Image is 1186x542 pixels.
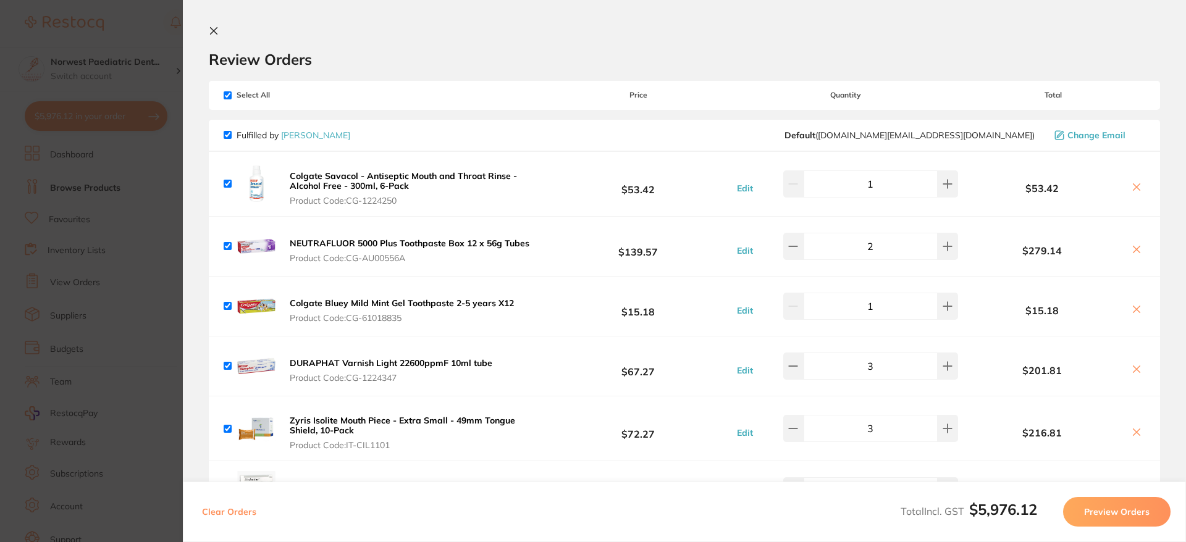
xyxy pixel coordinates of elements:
b: Zyris Isolite Mouth Piece - Extra Small - 49mm Tongue Shield, 10-Pack [290,415,515,436]
b: $15.18 [961,305,1123,316]
img: NnI4cXlsMA [237,471,276,511]
button: Edit [733,183,757,194]
span: Product Code: CG-1224347 [290,373,492,383]
button: Preview Orders [1063,497,1171,527]
b: DURAPHAT Varnish Light 22600ppmF 10ml tube [290,357,492,369]
span: Select All [224,91,347,99]
span: Product Code: IT-CIL1101 [290,440,542,450]
a: [PERSON_NAME] [281,130,350,141]
button: Colgate Bluey Mild Mint Gel Toothpaste 2-5 years X12 Product Code:CG-61018835 [286,298,518,323]
button: Clear Orders [198,497,260,527]
b: $5,976.12 [969,500,1037,519]
b: $72.27 [546,417,730,440]
b: $15.18 [546,295,730,318]
b: Colgate Savacol - Antiseptic Mouth and Throat Rinse - Alcohol Free - 300ml, 6-Pack [290,170,517,191]
button: Edit [733,427,757,438]
b: $53.42 [961,183,1123,194]
b: NEUTRAFLUOR 5000 Plus Toothpaste Box 12 x 56g Tubes [290,238,529,249]
span: Product Code: CG-61018835 [290,313,514,323]
b: $201.81 [961,365,1123,376]
span: Product Code: CG-1224250 [290,196,542,206]
b: $53.42 [546,172,730,195]
span: Price [546,91,730,99]
button: Colgate Savacol - Antiseptic Mouth and Throat Rinse - Alcohol Free - 300ml, 6-Pack Product Code:C... [286,170,546,206]
button: Change Email [1051,130,1145,141]
b: Default [784,130,815,141]
b: $67.27 [546,355,730,378]
button: DURAPHAT Varnish Light 22600ppmF 10ml tube Product Code:CG-1224347 [286,357,496,383]
span: Product Code: CG-AU00556A [290,253,529,263]
button: Edit [733,245,757,256]
span: Quantity [731,91,961,99]
button: Zyris Isolite Mouth Piece - Extra Small - 49mm Tongue Shield, 10-Pack Product Code:IT-CIL1101 [286,415,546,451]
p: Fulfilled by [237,130,350,140]
span: Total [961,91,1145,99]
span: Change Email [1067,130,1125,140]
b: $216.81 [961,427,1123,438]
img: bXZqaTVyYw [237,164,276,204]
img: NmUwNzVzcQ [237,409,276,448]
button: Edit [733,365,757,376]
b: Colgate Bluey Mild Mint Gel Toothpaste 2-5 years X12 [290,298,514,309]
b: $279.14 [961,245,1123,256]
b: $139.57 [546,235,730,258]
img: eDR2bmE3OA [237,286,276,326]
span: customer.care@henryschein.com.au [784,130,1035,140]
h2: Review Orders [209,50,1160,69]
img: bGgzeTdiaQ [237,227,276,266]
button: NEUTRAFLUOR 5000 Plus Toothpaste Box 12 x 56g Tubes Product Code:CG-AU00556A [286,238,533,264]
b: $150.91 [546,480,730,502]
button: Edit [733,305,757,316]
span: Total Incl. GST [901,505,1037,517]
img: YXZoNXI0dg [237,346,276,386]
